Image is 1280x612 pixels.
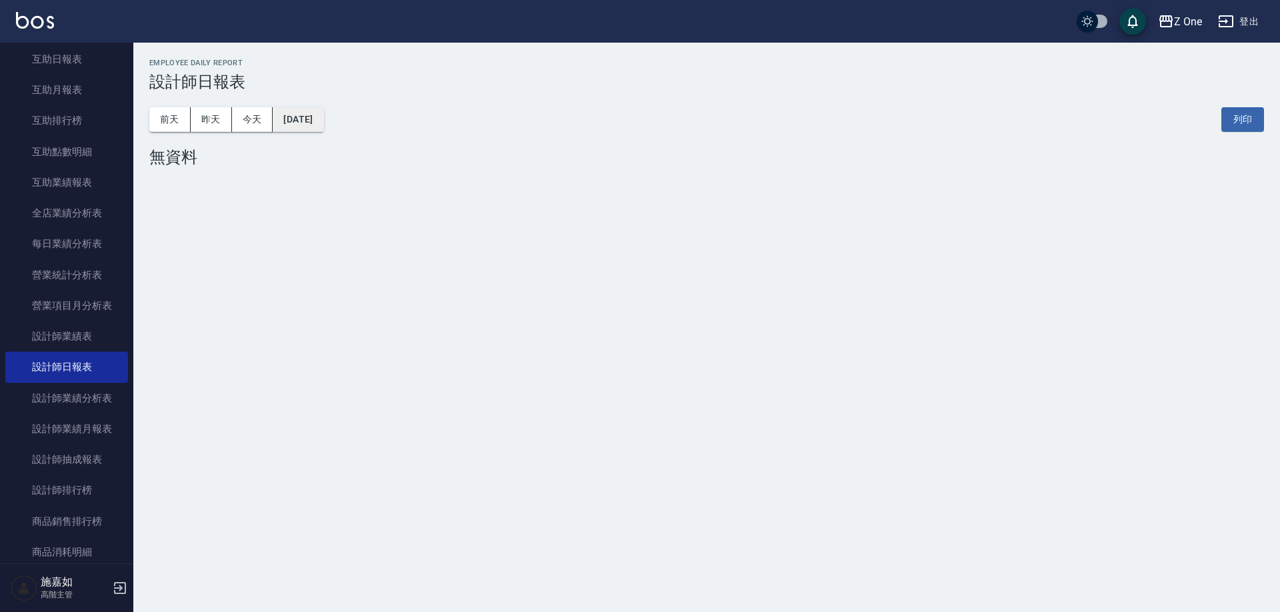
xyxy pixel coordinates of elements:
[5,167,128,198] a: 互助業績報表
[5,537,128,567] a: 商品消耗明細
[149,107,191,132] button: 前天
[5,105,128,136] a: 互助排行榜
[1213,9,1264,34] button: 登出
[1153,8,1207,35] button: Z One
[11,575,37,601] img: Person
[149,148,1264,166] div: 無資料
[232,107,273,132] button: 今天
[5,506,128,537] a: 商品銷售排行榜
[5,260,128,290] a: 營業統計分析表
[5,290,128,321] a: 營業項目月分析表
[5,444,128,475] a: 設計師抽成報表
[5,383,128,414] a: 設計師業績分析表
[41,589,109,601] p: 高階主管
[149,73,1264,91] h3: 設計師日報表
[1221,107,1264,132] button: 列印
[5,75,128,105] a: 互助月報表
[5,228,128,259] a: 每日業績分析表
[41,575,109,589] h5: 施嘉如
[5,137,128,167] a: 互助點數明細
[5,475,128,505] a: 設計師排行榜
[149,59,1264,67] h2: Employee Daily Report
[5,198,128,228] a: 全店業績分析表
[1174,13,1202,30] div: Z One
[5,44,128,75] a: 互助日報表
[5,352,128,382] a: 設計師日報表
[5,321,128,352] a: 設計師業績表
[1119,8,1146,35] button: save
[273,107,323,132] button: [DATE]
[191,107,232,132] button: 昨天
[5,414,128,444] a: 設計師業績月報表
[16,12,54,29] img: Logo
